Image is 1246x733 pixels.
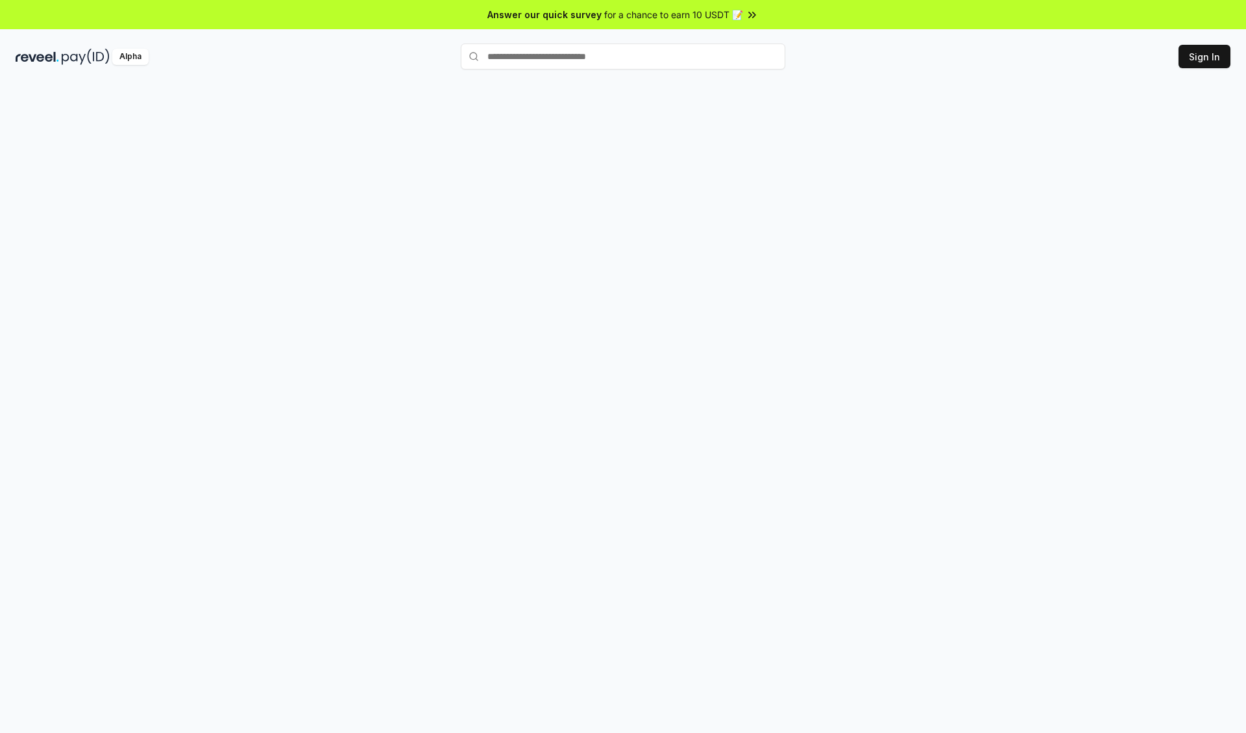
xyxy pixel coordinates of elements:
div: Alpha [112,49,149,65]
img: pay_id [62,49,110,65]
span: for a chance to earn 10 USDT 📝 [604,8,743,21]
span: Answer our quick survey [487,8,602,21]
button: Sign In [1179,45,1230,68]
img: reveel_dark [16,49,59,65]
